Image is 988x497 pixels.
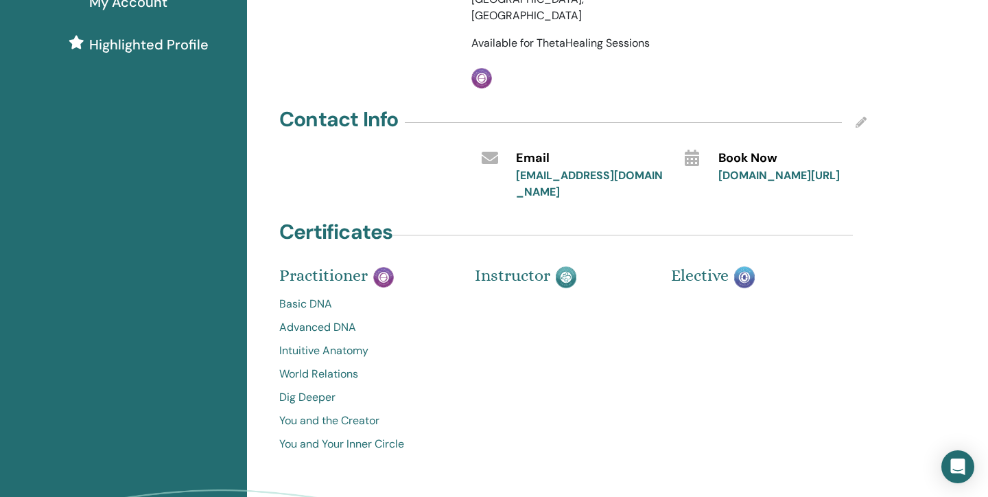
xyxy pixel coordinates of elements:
a: Advanced DNA [279,319,454,336]
a: You and Your Inner Circle [279,436,454,452]
span: Practitioner [279,266,368,285]
a: Intuitive Anatomy [279,343,454,359]
a: You and the Creator [279,413,454,429]
a: [EMAIL_ADDRESS][DOMAIN_NAME] [516,168,663,199]
a: Dig Deeper [279,389,454,406]
span: Book Now [718,150,777,167]
span: Email [516,150,550,167]
h4: Certificates [279,220,392,244]
a: World Relations [279,366,454,382]
div: Open Intercom Messenger [941,450,974,483]
span: Elective [671,266,729,285]
h4: Contact Info [279,107,398,132]
span: Available for ThetaHealing Sessions [471,36,650,50]
a: [DOMAIN_NAME][URL] [718,168,840,183]
span: Instructor [475,266,550,285]
span: Highlighted Profile [89,34,209,55]
a: Basic DNA [279,296,454,312]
